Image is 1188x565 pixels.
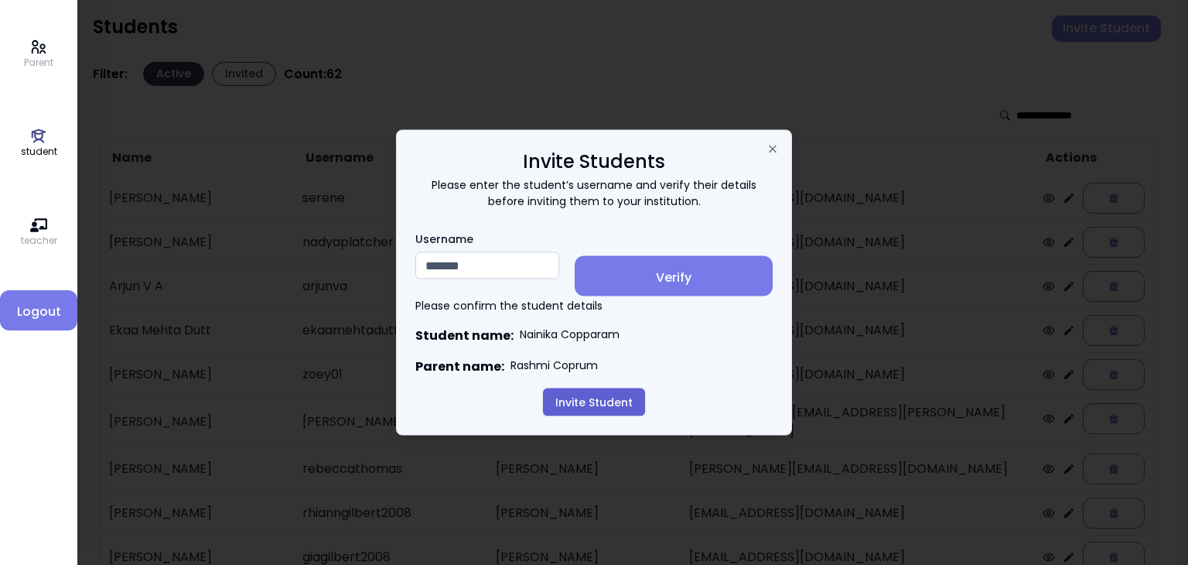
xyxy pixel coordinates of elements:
[415,149,773,174] h2: Invite Students
[510,358,598,376] p: Rashmi Coprum
[543,389,645,416] button: Invite Student
[520,327,620,345] p: Nainika Copparam
[415,298,773,314] p: Please confirm the student details
[415,177,773,210] p: Please enter the student’s username and verify their details before inviting them to your institu...
[575,256,773,296] button: Verify
[587,269,760,287] span: Verify
[415,327,514,345] b: Student name:
[415,231,559,248] label: Username
[415,358,504,376] b: Parent name:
